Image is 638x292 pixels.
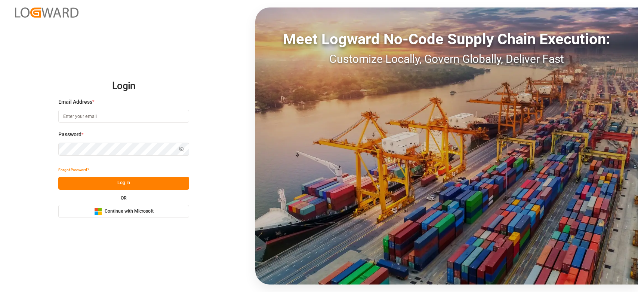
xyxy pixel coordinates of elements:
[121,196,127,200] small: OR
[58,205,189,218] button: Continue with Microsoft
[58,110,189,123] input: Enter your email
[58,74,189,98] h2: Login
[58,164,89,177] button: Forgot Password?
[15,7,78,18] img: Logward_new_orange.png
[58,131,81,139] span: Password
[255,28,638,51] div: Meet Logward No-Code Supply Chain Execution:
[58,98,92,106] span: Email Address
[255,51,638,67] div: Customize Locally, Govern Globally, Deliver Fast
[105,208,154,215] span: Continue with Microsoft
[58,177,189,190] button: Log In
